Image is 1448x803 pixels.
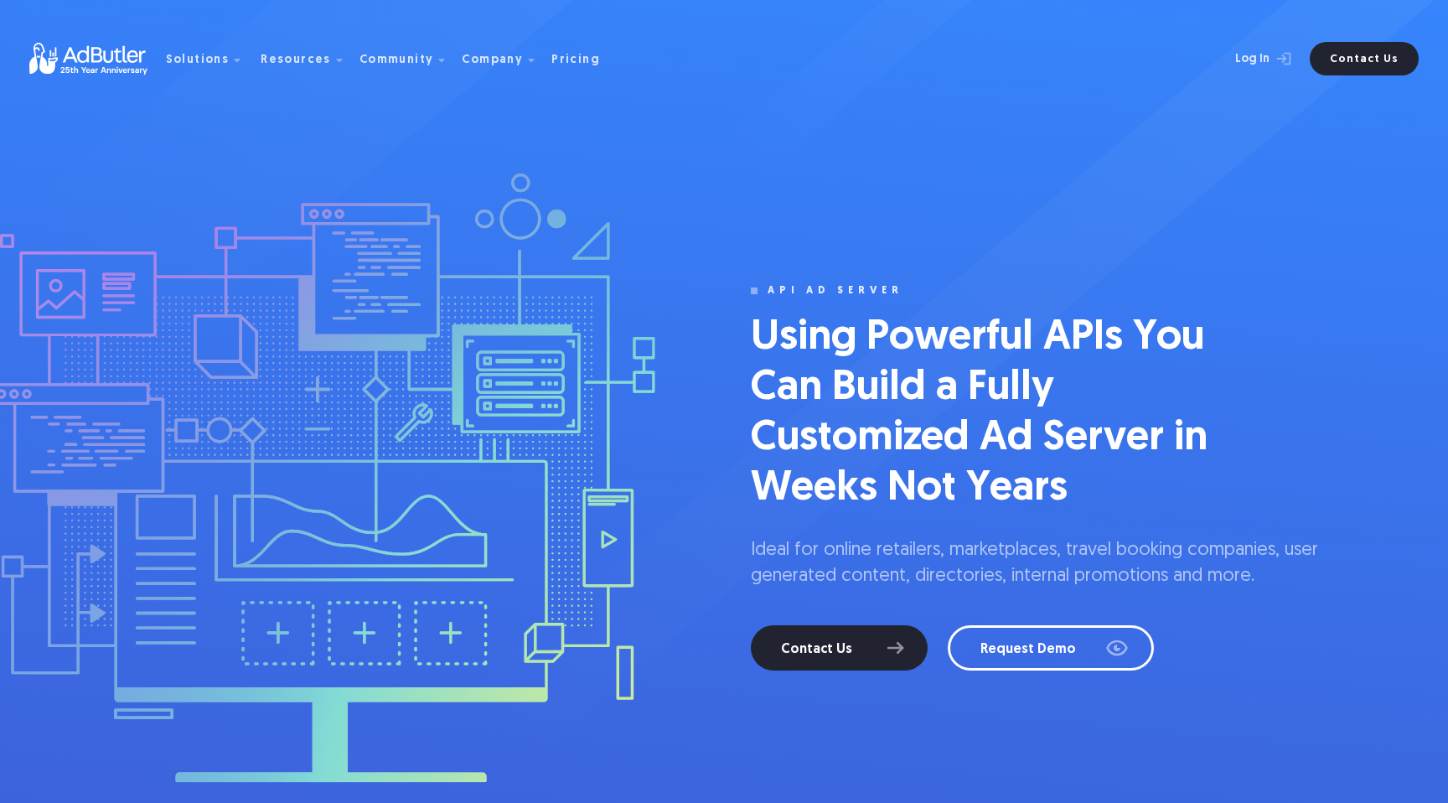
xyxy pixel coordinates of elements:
[462,54,523,66] div: Company
[1310,42,1419,75] a: Contact Us
[551,51,613,66] a: Pricing
[359,54,434,66] div: Community
[166,54,230,66] div: Solutions
[948,625,1154,671] a: Request Demo
[751,313,1254,515] h1: Using Powerful APIs You Can Build a Fully Customized Ad Server in Weeks Not Years
[751,625,928,671] a: Contact Us
[1191,42,1300,75] a: Log In
[768,285,903,297] div: API Ad Server
[261,54,331,66] div: Resources
[751,538,1384,590] p: Ideal for online retailers, marketplaces, travel booking companies, user generated content, direc...
[551,54,600,66] div: Pricing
